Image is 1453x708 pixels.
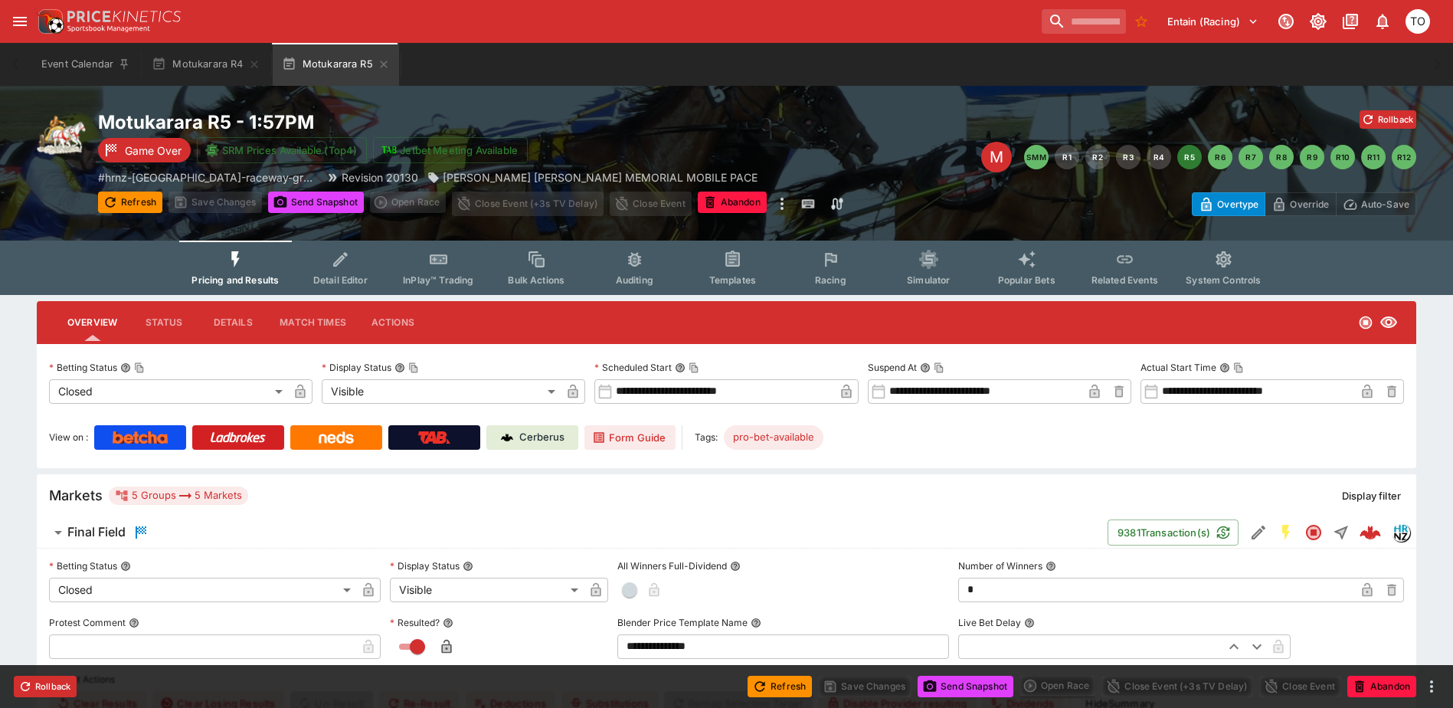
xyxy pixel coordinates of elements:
[113,431,168,444] img: Betcha
[49,616,126,629] p: Protest Comment
[675,362,686,373] button: Scheduled StartCopy To Clipboard
[751,618,761,628] button: Blender Price Template Name
[322,361,391,374] p: Display Status
[390,578,584,602] div: Visible
[1333,483,1410,508] button: Display filter
[1304,523,1323,542] svg: Closed
[1046,561,1056,572] button: Number of Winners
[443,618,453,628] button: Resulted?
[1272,519,1300,546] button: SGM Enabled
[508,274,565,286] span: Bulk Actions
[1392,145,1416,169] button: R12
[724,425,823,450] div: Betting Target: cerberus
[129,304,198,341] button: Status
[958,559,1042,572] p: Number of Winners
[1406,9,1430,34] div: Thomas OConnor
[698,192,767,213] button: Abandon
[1379,313,1398,332] svg: Visible
[1369,8,1396,35] button: Notifications
[815,274,846,286] span: Racing
[322,379,561,404] div: Visible
[773,192,791,216] button: more
[998,274,1055,286] span: Popular Bets
[1245,519,1272,546] button: Edit Detail
[49,559,117,572] p: Betting Status
[342,169,418,185] p: Revision 20130
[443,169,758,185] p: [PERSON_NAME] [PERSON_NAME] MEMORIAL MOBILE PACE
[1147,145,1171,169] button: R4
[32,43,139,86] button: Event Calendar
[115,487,242,505] div: 5 Groups 5 Markets
[1290,196,1329,212] p: Override
[98,192,162,213] button: Refresh
[981,142,1012,172] div: Edit Meeting
[418,431,450,444] img: TabNZ
[463,561,473,572] button: Display Status
[1042,9,1126,34] input: search
[49,578,356,602] div: Closed
[1108,520,1239,546] button: 9381Transaction(s)
[1392,524,1409,541] img: hrnz
[390,616,440,629] p: Resulted?
[1192,192,1416,216] div: Start From
[1129,9,1154,34] button: No Bookmarks
[695,425,718,450] label: Tags:
[98,110,758,134] h2: Copy To Clipboard
[1422,677,1441,696] button: more
[698,194,767,209] span: Mark an event as closed and abandoned.
[370,192,446,213] div: split button
[55,304,129,341] button: Overview
[49,379,288,404] div: Closed
[1192,192,1265,216] button: Overtype
[1361,145,1386,169] button: R11
[1330,145,1355,169] button: R10
[1300,145,1324,169] button: R9
[268,192,364,213] button: Send Snapshot
[1347,676,1416,697] button: Abandon
[1336,192,1416,216] button: Auto-Save
[142,43,269,86] button: Motukarara R4
[724,430,823,445] span: pro-bet-available
[403,274,473,286] span: InPlay™ Trading
[67,25,150,32] img: Sportsbook Management
[1055,145,1079,169] button: R1
[49,487,103,504] h5: Markets
[1272,8,1300,35] button: Connected to PK
[191,274,279,286] span: Pricing and Results
[1158,9,1268,34] button: Select Tenant
[1091,274,1158,286] span: Related Events
[868,361,917,374] p: Suspend At
[1392,523,1410,542] div: hrnz
[408,362,419,373] button: Copy To Clipboard
[584,425,676,450] a: Form Guide
[6,8,34,35] button: open drawer
[1337,8,1364,35] button: Documentation
[37,110,86,159] img: harness_racing.png
[134,362,145,373] button: Copy To Clipboard
[958,616,1021,629] p: Live Bet Delay
[748,676,812,697] button: Refresh
[1019,675,1095,697] div: split button
[1304,8,1332,35] button: Toggle light/dark mode
[594,361,672,374] p: Scheduled Start
[37,517,1108,548] button: Final Field
[1265,192,1336,216] button: Override
[1239,145,1263,169] button: R7
[273,43,399,86] button: Motukarara R5
[689,362,699,373] button: Copy To Clipboard
[120,561,131,572] button: Betting Status
[1024,145,1416,169] nav: pagination navigation
[67,524,126,540] h6: Final Field
[1186,274,1261,286] span: System Controls
[1360,522,1381,543] img: logo-cerberus--red.svg
[1116,145,1140,169] button: R3
[210,431,266,444] img: Ladbrokes
[98,169,317,185] p: Copy To Clipboard
[1269,145,1294,169] button: R8
[198,304,267,341] button: Details
[730,561,741,572] button: All Winners Full-Dividend
[427,169,758,185] div: ROB HARNEISS THELMA MEMORIAL MOBILE PACE
[519,430,565,445] p: Cerberus
[617,559,727,572] p: All Winners Full-Dividend
[267,304,358,341] button: Match Times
